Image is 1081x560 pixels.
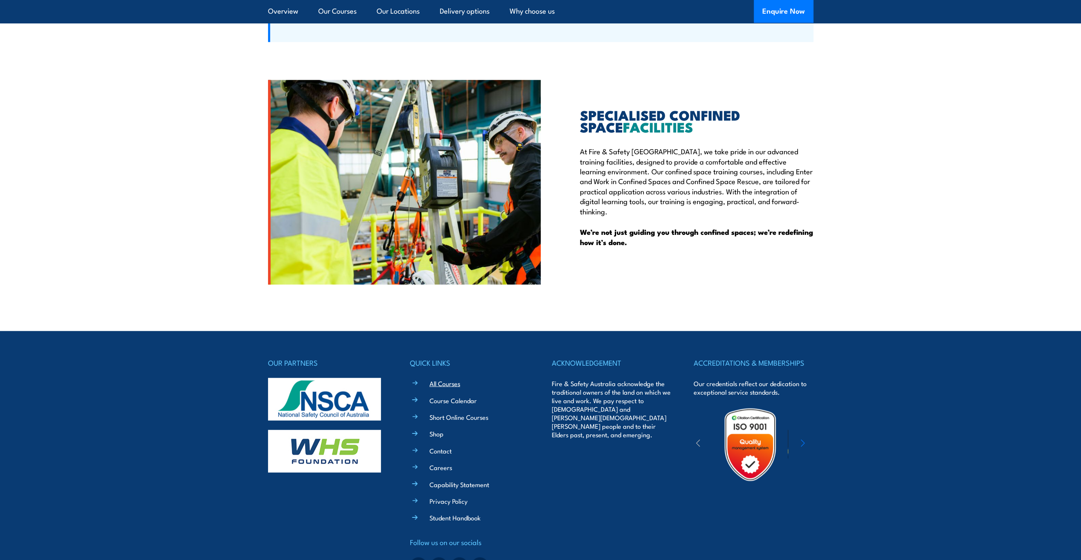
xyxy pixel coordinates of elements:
[430,379,460,388] a: All Courses
[410,536,529,548] h4: Follow us on our socials
[430,513,481,522] a: Student Handbook
[430,446,452,455] a: Contact
[430,429,444,438] a: Shop
[268,430,381,473] img: whs-logo-footer
[552,379,671,439] p: Fire & Safety Australia acknowledge the traditional owners of the land on which we live and work....
[694,357,813,369] h4: ACCREDITATIONS & MEMBERSHIPS
[430,480,489,489] a: Capability Statement
[430,496,467,505] a: Privacy Policy
[430,413,488,421] a: Short Online Courses
[580,109,813,133] h2: SPECIALISED CONFINED SPACE
[694,379,813,396] p: Our credentials reflect our dedication to exceptional service standards.
[713,407,787,482] img: Untitled design (19)
[623,116,693,137] span: FACILITIES
[788,430,862,459] img: ewpa-logo
[410,357,529,369] h4: QUICK LINKS
[430,463,452,472] a: Careers
[430,396,477,405] a: Course Calendar
[268,80,541,285] img: Confined Space Courses Australia
[552,357,671,369] h4: ACKNOWLEDGEMENT
[580,226,813,248] strong: We’re not just guiding you through confined spaces; we’re redefining how it’s done.
[580,146,813,216] p: At Fire & Safety [GEOGRAPHIC_DATA], we take pride in our advanced training facilities, designed t...
[268,378,381,421] img: nsca-logo-footer
[268,357,387,369] h4: OUR PARTNERS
